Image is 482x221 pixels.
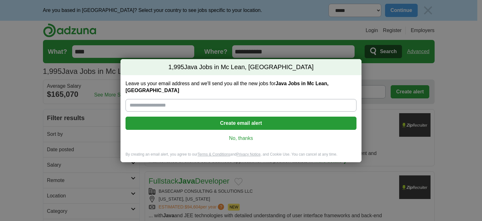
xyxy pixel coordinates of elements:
a: Privacy Notice [237,152,261,157]
label: Leave us your email address and we'll send you all the new jobs for [126,80,356,94]
div: By creating an email alert, you agree to our and , and Cookie Use. You can cancel at any time. [120,152,361,162]
a: Terms & Conditions [197,152,230,157]
a: No, thanks [131,135,351,142]
span: 1,995 [169,63,184,72]
button: Create email alert [126,117,356,130]
h2: Java Jobs in Mc Lean, [GEOGRAPHIC_DATA] [120,59,361,75]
